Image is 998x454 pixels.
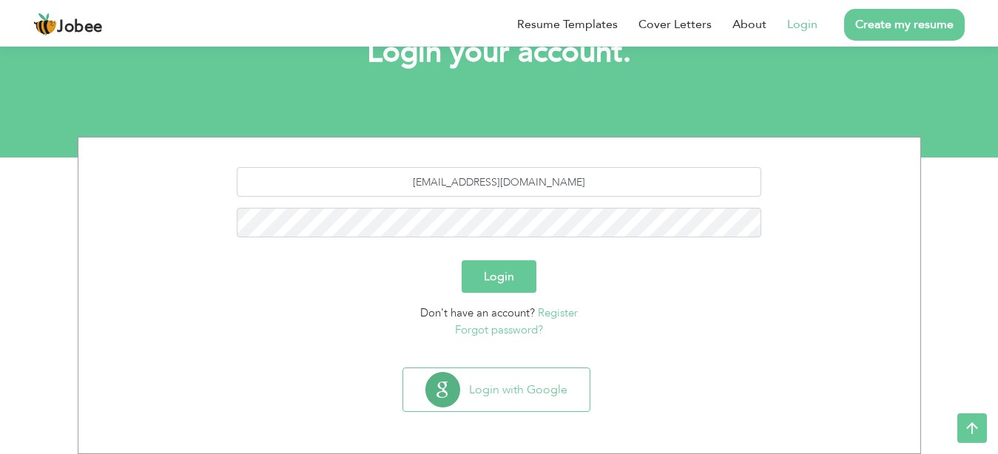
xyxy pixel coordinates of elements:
[420,305,535,320] span: Don't have an account?
[403,368,590,411] button: Login with Google
[455,322,543,337] a: Forgot password?
[638,16,712,33] a: Cover Letters
[33,13,103,36] a: Jobee
[844,9,965,41] a: Create my resume
[57,19,103,35] span: Jobee
[462,260,536,293] button: Login
[33,13,57,36] img: jobee.io
[237,167,761,197] input: Email
[787,16,817,33] a: Login
[732,16,766,33] a: About
[538,305,578,320] a: Register
[517,16,618,33] a: Resume Templates
[100,33,899,72] h1: Login your account.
